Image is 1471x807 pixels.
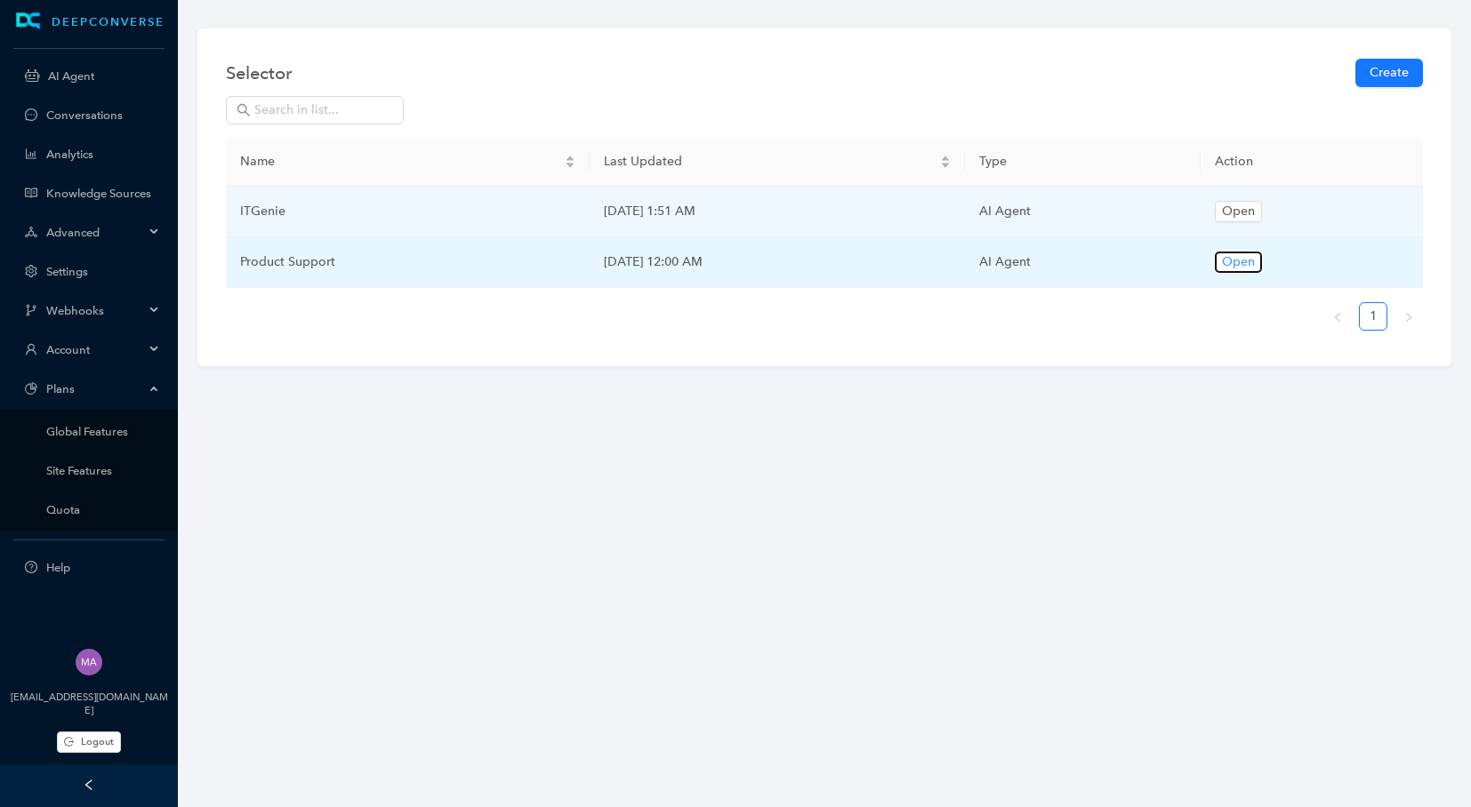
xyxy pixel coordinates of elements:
th: Type [965,138,1201,187]
span: Account [46,343,144,356]
span: right [1403,312,1414,323]
img: cc2d0cd05facd55966f8e48efa275465 [76,649,102,675]
a: Analytics [46,148,160,161]
input: Search in list... [254,100,393,120]
a: Knowledge Sources [46,187,160,200]
li: 1 [1359,302,1387,331]
button: right [1395,302,1423,331]
button: Open [1215,252,1262,273]
button: Logout [57,731,121,753]
a: LogoDEEPCONVERSE [4,12,174,30]
a: Conversations [46,108,160,122]
td: Product Support [226,237,590,288]
a: Site Features [46,464,160,477]
a: 1 [1360,303,1387,330]
span: pie-chart [25,382,37,395]
li: Previous Page [1323,302,1352,331]
span: deployment-unit [25,226,37,238]
a: Quota [46,503,160,516]
span: search [237,103,251,117]
span: Open [1222,202,1255,221]
button: left [1323,302,1352,331]
td: [DATE] 12:00 AM [590,237,964,288]
span: branches [25,304,37,316]
div: AI Agent [979,202,1186,221]
span: Help [46,561,160,574]
a: Global Features [46,425,160,438]
span: Logout [81,734,114,749]
span: Selector [226,59,292,87]
a: AI Agent [48,69,160,83]
span: question-circle [25,561,37,573]
a: Settings [46,265,160,278]
span: logout [64,737,74,747]
span: Create [1370,63,1409,83]
span: Last Updated [604,152,936,172]
span: user [25,343,37,356]
th: Action [1201,138,1423,187]
span: Advanced [46,226,144,239]
th: Name [226,138,590,187]
span: left [1332,312,1343,323]
td: [DATE] 1:51 AM [590,187,964,237]
span: Open [1222,252,1255,272]
span: Plans [46,382,144,396]
li: Next Page [1395,302,1423,331]
span: Webhooks [46,304,144,317]
button: Open [1215,201,1262,222]
div: AI Agent [979,252,1186,272]
th: Last Updated [590,138,964,187]
span: Name [240,152,561,172]
td: ITGenie [226,187,590,237]
button: Create [1355,59,1423,87]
